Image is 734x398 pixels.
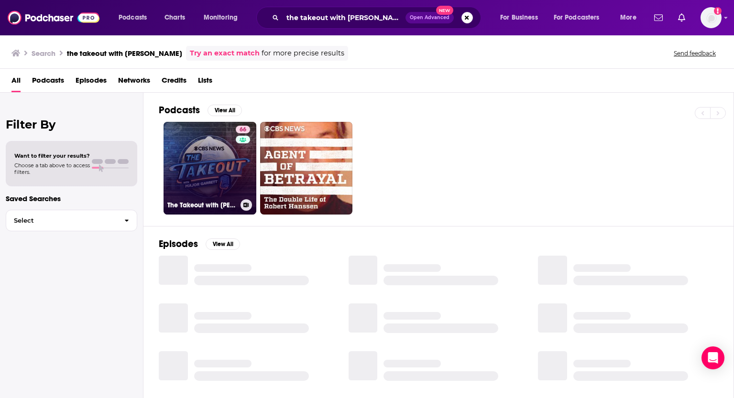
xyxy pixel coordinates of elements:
[714,7,722,15] svg: Add a profile image
[613,10,648,25] button: open menu
[548,10,613,25] button: open menu
[158,10,191,25] a: Charts
[240,125,246,135] span: 66
[206,238,240,250] button: View All
[67,49,182,58] h3: the takeout with [PERSON_NAME]
[204,11,238,24] span: Monitoring
[11,73,21,92] a: All
[410,15,449,20] span: Open Advanced
[14,162,90,175] span: Choose a tab above to access filters.
[159,238,240,250] a: EpisodesView All
[159,104,242,116] a: PodcastsView All
[197,10,250,25] button: open menu
[6,194,137,203] p: Saved Searches
[405,12,454,23] button: Open AdvancedNew
[162,73,186,92] a: Credits
[6,217,117,224] span: Select
[500,11,538,24] span: For Business
[164,11,185,24] span: Charts
[112,10,159,25] button: open menu
[620,11,636,24] span: More
[76,73,107,92] a: Episodes
[164,122,256,215] a: 66The Takeout with [PERSON_NAME]
[32,49,55,58] h3: Search
[32,73,64,92] a: Podcasts
[650,10,667,26] a: Show notifications dropdown
[208,105,242,116] button: View All
[198,73,212,92] a: Lists
[159,238,198,250] h2: Episodes
[6,210,137,231] button: Select
[701,7,722,28] span: Logged in as AutumnKatie
[265,7,490,29] div: Search podcasts, credits, & more...
[8,9,99,27] img: Podchaser - Follow, Share and Rate Podcasts
[119,11,147,24] span: Podcasts
[674,10,689,26] a: Show notifications dropdown
[14,152,90,159] span: Want to filter your results?
[701,346,724,369] div: Open Intercom Messenger
[262,48,344,59] span: for more precise results
[701,7,722,28] button: Show profile menu
[236,126,250,133] a: 66
[283,10,405,25] input: Search podcasts, credits, & more...
[6,118,137,131] h2: Filter By
[118,73,150,92] a: Networks
[436,6,453,15] span: New
[701,7,722,28] img: User Profile
[190,48,260,59] a: Try an exact match
[159,104,200,116] h2: Podcasts
[167,201,237,209] h3: The Takeout with [PERSON_NAME]
[671,49,719,57] button: Send feedback
[554,11,600,24] span: For Podcasters
[493,10,550,25] button: open menu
